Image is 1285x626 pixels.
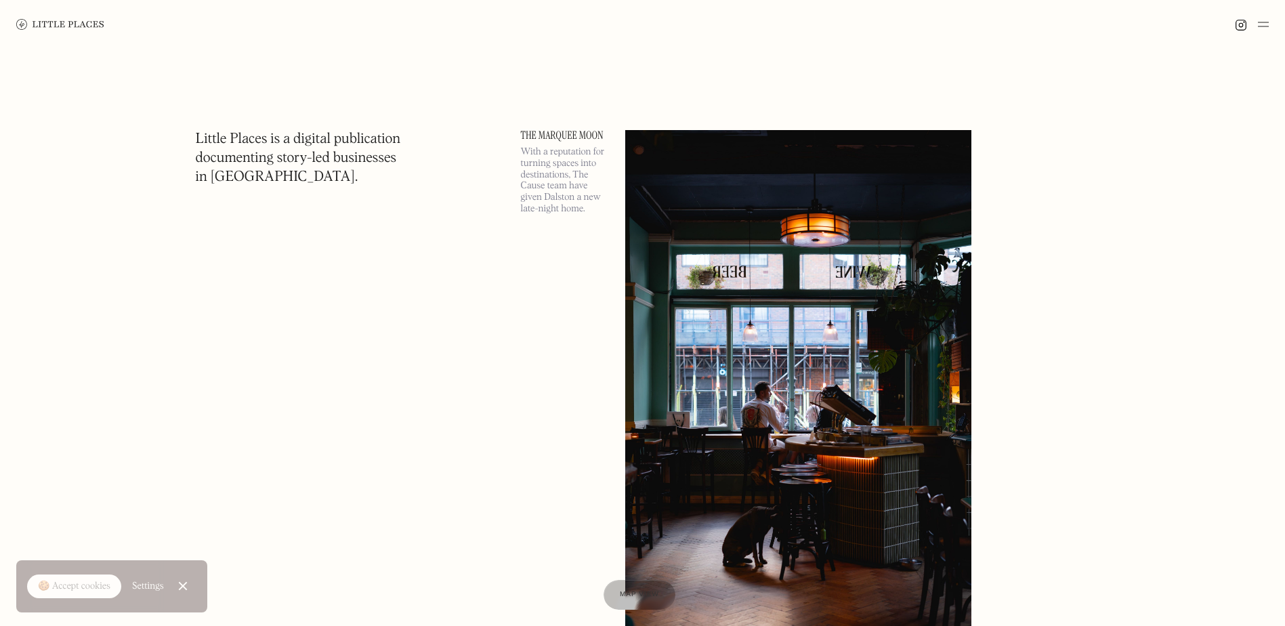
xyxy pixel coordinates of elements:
h1: Little Places is a digital publication documenting story-led businesses in [GEOGRAPHIC_DATA]. [196,130,401,187]
div: 🍪 Accept cookies [38,580,110,593]
p: With a reputation for turning spaces into destinations, The Cause team have given Dalston a new l... [521,146,609,215]
div: Settings [132,581,164,591]
a: 🍪 Accept cookies [27,575,121,599]
a: Settings [132,571,164,602]
a: The Marquee Moon [521,130,609,141]
a: Map view [604,580,675,610]
span: Map view [620,591,659,598]
a: Close Cookie Popup [169,572,196,600]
